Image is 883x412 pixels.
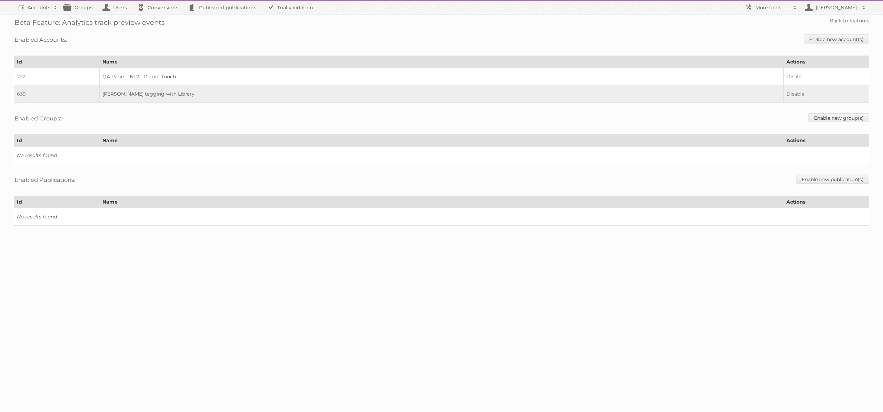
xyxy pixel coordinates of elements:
i: No results found [17,152,57,158]
th: Name [99,196,783,208]
a: Users [99,1,134,14]
a: Disable [786,91,804,97]
h3: Enabled Groups: [14,113,61,124]
h3: Enabled Accounts: [14,35,67,45]
a: Enable new account(s) [804,35,869,43]
h2: Beta Feature: Analytics track preview events [14,17,165,28]
td: [PERSON_NAME] tagging with Library [99,85,783,103]
td: QA Page - INT2 - Do not touch [99,68,783,86]
a: 639 [17,91,26,97]
th: Id [14,196,100,208]
th: Actions [784,135,869,147]
th: Name [99,56,783,68]
a: Enable new publication(s) [796,175,869,184]
a: [PERSON_NAME] [800,1,869,14]
a: Trial validation [263,1,320,14]
h3: Enabled Publications: [14,175,75,185]
th: Actions [784,196,869,208]
th: Actions [784,56,869,68]
a: 792 [17,73,26,80]
a: Back to features [830,18,869,24]
a: Conversions [134,1,185,14]
a: More tools [742,1,800,14]
h2: Accounts [28,4,50,11]
a: Published publications [185,1,263,14]
a: Accounts [14,1,61,14]
h2: More tools [755,4,790,11]
th: Id [14,135,100,147]
i: No results found [17,214,57,220]
a: Disable [786,73,804,80]
th: Id [14,56,100,68]
a: Groups [61,1,99,14]
h2: [PERSON_NAME] [814,4,859,11]
a: Enable new group(s) [808,113,869,122]
th: Name [99,135,783,147]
